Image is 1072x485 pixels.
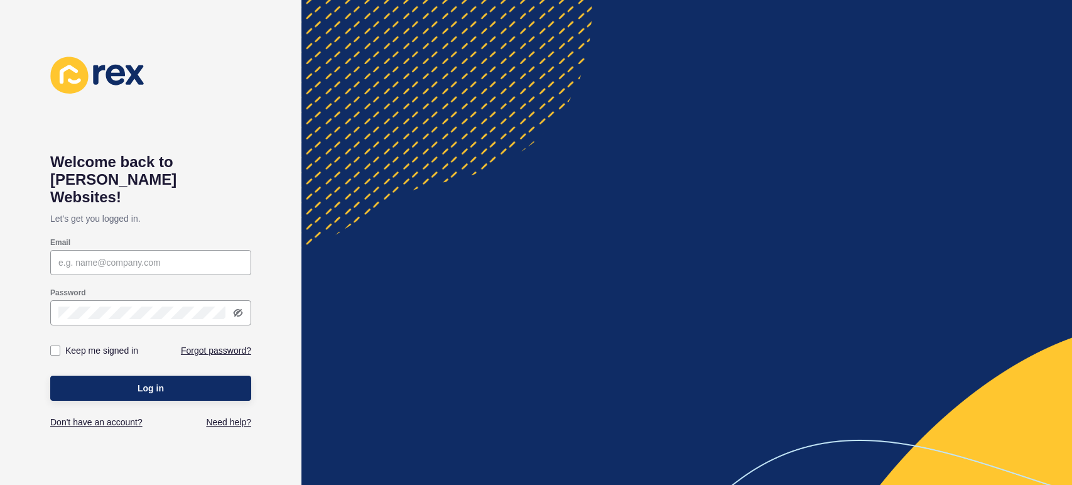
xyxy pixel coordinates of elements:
[50,376,251,401] button: Log in
[50,416,143,428] a: Don't have an account?
[58,256,243,269] input: e.g. name@company.com
[50,288,86,298] label: Password
[50,237,70,248] label: Email
[206,416,251,428] a: Need help?
[181,344,251,357] a: Forgot password?
[50,206,251,231] p: Let's get you logged in.
[65,344,138,357] label: Keep me signed in
[138,382,164,395] span: Log in
[50,153,251,206] h1: Welcome back to [PERSON_NAME] Websites!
